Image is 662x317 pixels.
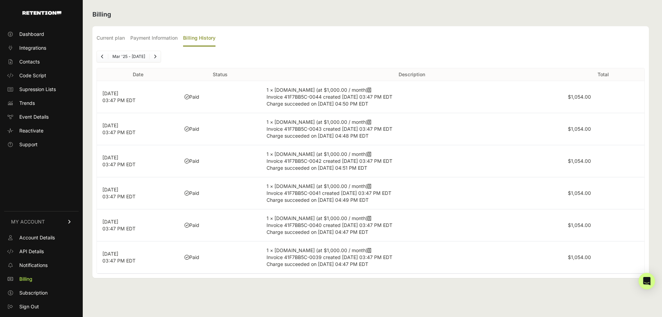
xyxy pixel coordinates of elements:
a: Subscription [4,287,79,298]
span: Dashboard [19,31,44,38]
a: Trends [4,98,79,109]
a: Code Script [4,70,79,81]
span: Sign Out [19,303,39,310]
span: Charge succeeded on [DATE] 04:49 PM EDT [267,197,369,203]
p: [DATE] 03:47 PM EDT [102,250,173,264]
a: Support [4,139,79,150]
span: API Details [19,248,44,255]
span: Invoice 41F7BB5C-0043 created [DATE] 03:47 PM EDT [267,126,392,132]
label: Payment Information [130,30,178,47]
label: $1,054.00 [568,222,591,228]
label: $1,054.00 [568,94,591,100]
td: Paid [179,145,261,177]
p: [DATE] 03:47 PM EDT [102,218,173,232]
li: Mar '25 - [DATE] [108,54,149,59]
a: Previous [97,51,108,62]
a: Integrations [4,42,79,53]
label: $1,054.00 [568,158,591,164]
a: Contacts [4,56,79,67]
span: Charge succeeded on [DATE] 04:47 PM EDT [267,229,368,235]
img: Retention.com [22,11,61,15]
span: Charge succeeded on [DATE] 04:48 PM EDT [267,133,369,139]
td: Paid [179,209,261,241]
span: MY ACCOUNT [11,218,45,225]
a: Account Details [4,232,79,243]
span: Event Details [19,113,49,120]
span: Code Script [19,72,46,79]
a: Dashboard [4,29,79,40]
span: Subscription [19,289,48,296]
h2: Billing [92,10,649,19]
span: Invoice 41F7BB5C-0041 created [DATE] 03:47 PM EDT [267,190,391,196]
label: $1,054.00 [568,254,591,260]
span: Invoice 41F7BB5C-0044 created [DATE] 03:47 PM EDT [267,94,392,100]
td: Paid [179,177,261,209]
label: $1,054.00 [568,126,591,132]
span: Charge succeeded on [DATE] 04:47 PM EDT [267,261,368,267]
td: 1 × [DOMAIN_NAME] (at $1,000.00 / month) [261,81,562,113]
td: 1 × [DOMAIN_NAME] (at $1,000.00 / month) [261,113,562,145]
span: Support [19,141,38,148]
span: Invoice 41F7BB5C-0039 created [DATE] 03:47 PM EDT [267,254,392,260]
span: Reactivate [19,127,43,134]
span: Charge succeeded on [DATE] 04:51 PM EDT [267,165,367,171]
span: Charge succeeded on [DATE] 04:50 PM EDT [267,101,368,107]
a: Event Details [4,111,79,122]
span: Trends [19,100,35,107]
p: [DATE] 03:47 PM EDT [102,122,173,136]
td: Paid [179,81,261,113]
td: Paid [179,113,261,145]
a: MY ACCOUNT [4,211,79,232]
a: Notifications [4,260,79,271]
a: Reactivate [4,125,79,136]
span: Notifications [19,262,48,269]
span: Contacts [19,58,40,65]
p: [DATE] 03:47 PM EDT [102,186,173,200]
label: $1,054.00 [568,190,591,196]
a: Sign Out [4,301,79,312]
td: 1 × [DOMAIN_NAME] (at $1,000.00 / month) [261,145,562,177]
td: 1 × [DOMAIN_NAME] (at $1,000.00 / month) [261,177,562,209]
a: API Details [4,246,79,257]
label: Billing History [183,30,215,47]
th: Status [179,68,261,81]
div: Open Intercom Messenger [639,273,655,289]
p: [DATE] 03:47 PM EDT [102,154,173,168]
p: [DATE] 03:47 PM EDT [102,90,173,104]
span: Billing [19,276,32,283]
span: Invoice 41F7BB5C-0042 created [DATE] 03:47 PM EDT [267,158,392,164]
a: Supression Lists [4,84,79,95]
th: Description [261,68,562,81]
a: Billing [4,274,79,285]
th: Total [562,68,644,81]
a: Next [150,51,161,62]
th: Date [97,68,179,81]
label: Current plan [97,30,125,47]
span: Account Details [19,234,55,241]
td: 1 × [DOMAIN_NAME] (at $1,000.00 / month) [261,209,562,241]
td: 1 × [DOMAIN_NAME] (at $1,000.00 / month) [261,241,562,274]
span: Integrations [19,44,46,51]
td: Paid [179,241,261,274]
span: Supression Lists [19,86,56,93]
span: Invoice 41F7BB5C-0040 created [DATE] 03:47 PM EDT [267,222,392,228]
